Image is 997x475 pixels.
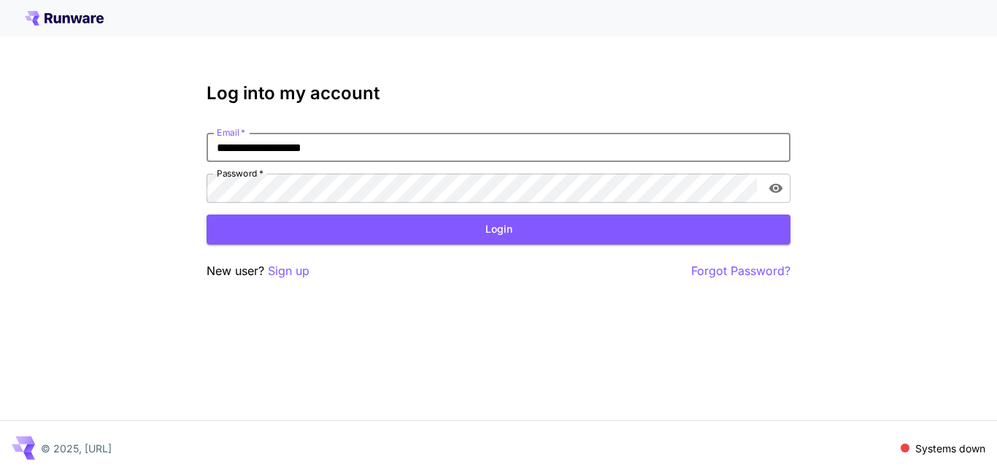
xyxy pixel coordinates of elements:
[207,262,309,280] p: New user?
[268,262,309,280] button: Sign up
[915,441,985,456] p: Systems down
[207,215,790,244] button: Login
[217,167,263,179] label: Password
[207,83,790,104] h3: Log into my account
[217,126,245,139] label: Email
[763,175,789,201] button: toggle password visibility
[691,262,790,280] button: Forgot Password?
[41,441,112,456] p: © 2025, [URL]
